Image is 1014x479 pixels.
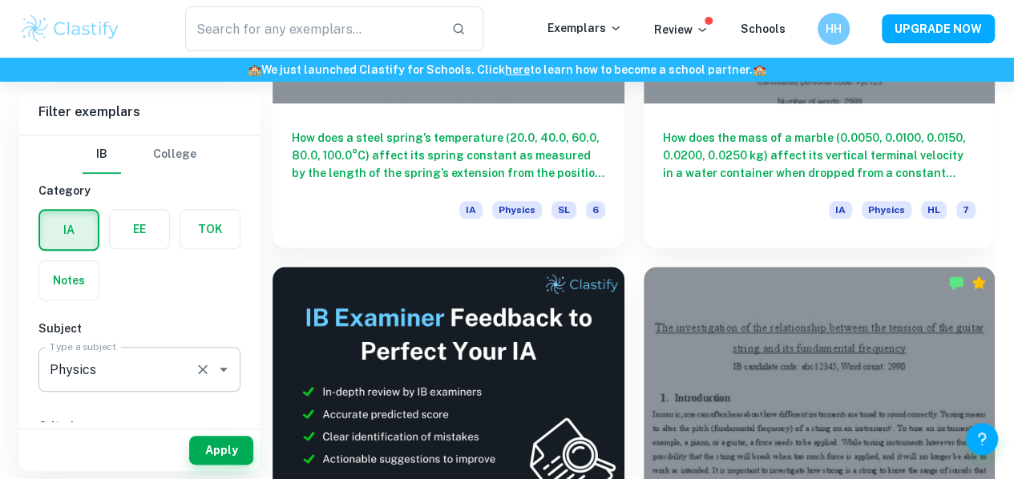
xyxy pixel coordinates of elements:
img: Marked [948,275,964,291]
button: UPGRADE NOW [882,14,995,43]
button: Clear [192,358,214,380]
p: Review [654,21,709,38]
h6: Filter exemplars [19,90,260,135]
div: Filter type choice [83,135,196,174]
button: Help and Feedback [966,423,998,455]
h6: Subject [38,320,240,337]
h6: How does the mass of a marble (0.0050, 0.0100, 0.0150, 0.0200, 0.0250 kg) affect its vertical ter... [663,129,976,182]
a: here [505,63,530,76]
span: 🏫 [753,63,766,76]
h6: We just launched Clastify for Schools. Click to learn how to become a school partner. [3,61,1011,78]
label: Type a subject [50,340,116,353]
p: Exemplars [547,19,622,37]
button: College [153,135,196,174]
span: Physics [862,201,911,219]
h6: HH [825,20,843,38]
button: Open [212,358,235,380]
span: 7 [956,201,976,219]
h6: How does a steel spring’s temperature (20.0, 40.0, 60.0, 80.0, 100.0°C) affect its spring constan... [292,129,605,182]
span: 6 [586,201,605,219]
input: Search for any exemplars... [185,6,438,51]
h6: Category [38,182,240,199]
span: 🏫 [248,63,261,76]
button: Apply [189,436,253,465]
h6: Criteria [38,417,240,435]
span: IA [829,201,852,219]
span: SL [551,201,576,219]
button: Notes [39,261,99,300]
button: IB [83,135,121,174]
div: Premium [971,275,987,291]
span: HL [921,201,947,219]
button: IA [40,211,98,249]
span: Physics [492,201,542,219]
button: EE [110,210,169,248]
span: IA [459,201,483,219]
button: TOK [180,210,240,248]
img: Clastify logo [19,13,121,45]
a: Schools [741,22,786,35]
button: HH [818,13,850,45]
